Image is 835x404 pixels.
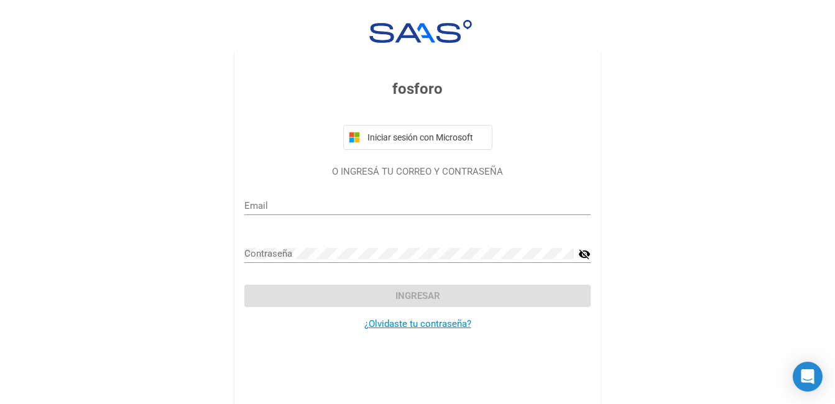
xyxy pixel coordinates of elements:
button: Ingresar [244,285,591,307]
p: O INGRESÁ TU CORREO Y CONTRASEÑA [244,165,591,179]
a: ¿Olvidaste tu contraseña? [364,318,471,329]
span: Iniciar sesión con Microsoft [365,132,487,142]
mat-icon: visibility_off [578,247,591,262]
button: Iniciar sesión con Microsoft [343,125,492,150]
span: Ingresar [395,290,440,301]
div: Open Intercom Messenger [793,362,823,392]
h3: fosforo [244,78,591,100]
